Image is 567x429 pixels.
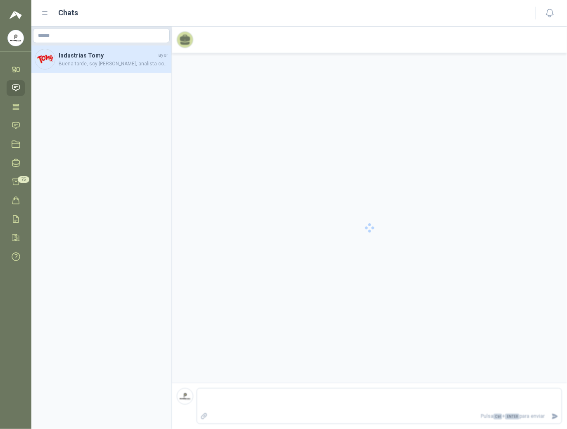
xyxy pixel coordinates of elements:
span: 75 [18,176,29,183]
span: ayer [158,51,168,59]
img: Company Logo [35,49,55,69]
h4: Industrias Tomy [59,51,157,60]
img: Logo peakr [9,10,22,20]
span: Buena tarde, soy [PERSON_NAME], analista comercial de POLYSHOES SAS (Cali, [PERSON_NAME]) Compart... [59,60,168,68]
a: Company LogoIndustrias TomyayerBuena tarde, soy [PERSON_NAME], analista comercial de POLYSHOES SA... [31,46,171,73]
img: Company Logo [8,30,24,46]
h1: Chats [59,7,78,19]
a: 75 [7,174,25,189]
